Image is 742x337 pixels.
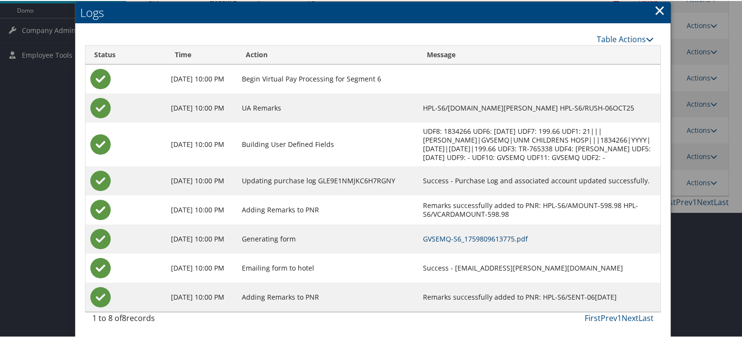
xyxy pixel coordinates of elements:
td: Updating purchase log GLE9E1NMJKC6H7RGNY [237,165,418,194]
td: [DATE] 10:00 PM [166,93,237,122]
td: Generating form [237,224,418,253]
td: Adding Remarks to PNR [237,282,418,311]
a: Prev [601,312,617,322]
a: Last [639,312,654,322]
div: 1 to 8 of records [92,311,222,328]
td: Emailing form to hotel [237,253,418,282]
span: 8 [122,312,126,322]
td: [DATE] 10:00 PM [166,194,237,224]
td: UA Remarks [237,93,418,122]
th: Message: activate to sort column ascending [418,45,661,64]
td: UDF8: 1834266 UDF6: [DATE] UDF7: 199.66 UDF1: 21|||[PERSON_NAME]|GVSEMQ|UNM CHILDRENS HOSP|||1834... [418,122,661,165]
td: Remarks successfully added to PNR: HPL-S6/AMOUNT-598.98 HPL-S6/VCARDAMOUNT-598.98 [418,194,661,224]
a: Table Actions [597,33,654,44]
td: Remarks successfully added to PNR: HPL-S6/SENT-06[DATE] [418,282,661,311]
td: Success - Purchase Log and associated account updated successfully. [418,165,661,194]
td: Building User Defined Fields [237,122,418,165]
td: Begin Virtual Pay Processing for Segment 6 [237,64,418,93]
a: First [585,312,601,322]
td: [DATE] 10:00 PM [166,122,237,165]
td: Adding Remarks to PNR [237,194,418,224]
td: [DATE] 10:00 PM [166,224,237,253]
a: Next [622,312,639,322]
th: Action: activate to sort column ascending [237,45,418,64]
a: GVSEMQ-S6_1759809613775.pdf [423,233,528,242]
td: [DATE] 10:00 PM [166,165,237,194]
td: HPL-S6/[DOMAIN_NAME][PERSON_NAME] HPL-S6/RUSH-06OCT25 [418,93,661,122]
th: Status: activate to sort column ascending [85,45,167,64]
a: 1 [617,312,622,322]
td: [DATE] 10:00 PM [166,253,237,282]
td: [DATE] 10:00 PM [166,282,237,311]
td: [DATE] 10:00 PM [166,64,237,93]
td: Success - [EMAIL_ADDRESS][PERSON_NAME][DOMAIN_NAME] [418,253,661,282]
th: Time: activate to sort column ascending [166,45,237,64]
h2: Logs [75,1,671,22]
